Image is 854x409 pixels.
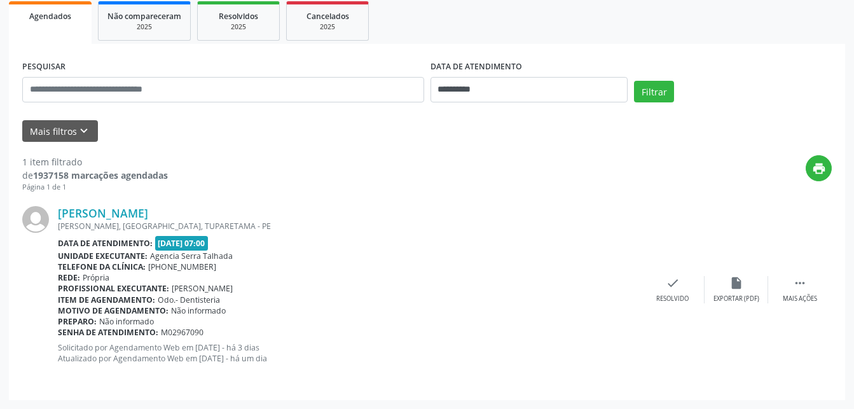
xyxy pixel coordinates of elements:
[207,22,270,32] div: 2025
[58,295,155,305] b: Item de agendamento:
[58,206,148,220] a: [PERSON_NAME]
[430,57,522,77] label: DATA DE ATENDIMENTO
[161,327,203,338] span: M02967090
[171,305,226,316] span: Não informado
[58,272,80,283] b: Rede:
[22,155,168,169] div: 1 item filtrado
[666,276,680,290] i: check
[729,276,743,290] i: insert_drive_file
[296,22,359,32] div: 2025
[172,283,233,294] span: [PERSON_NAME]
[58,251,148,261] b: Unidade executante:
[58,221,641,232] div: [PERSON_NAME], [GEOGRAPHIC_DATA], TUPARETAMA - PE
[793,276,807,290] i: 
[107,22,181,32] div: 2025
[58,261,146,272] b: Telefone da clínica:
[77,124,91,138] i: keyboard_arrow_down
[58,316,97,327] b: Preparo:
[107,11,181,22] span: Não compareceram
[219,11,258,22] span: Resolvidos
[58,327,158,338] b: Senha de atendimento:
[783,295,817,303] div: Mais ações
[58,305,169,316] b: Motivo de agendamento:
[22,206,49,233] img: img
[83,272,109,283] span: Própria
[150,251,233,261] span: Agencia Serra Talhada
[29,11,71,22] span: Agendados
[148,261,216,272] span: [PHONE_NUMBER]
[58,342,641,364] p: Solicitado por Agendamento Web em [DATE] - há 3 dias Atualizado por Agendamento Web em [DATE] - h...
[155,236,209,251] span: [DATE] 07:00
[33,169,168,181] strong: 1937158 marcações agendadas
[22,182,168,193] div: Página 1 de 1
[99,316,154,327] span: Não informado
[58,283,169,294] b: Profissional executante:
[22,169,168,182] div: de
[713,295,759,303] div: Exportar (PDF)
[58,238,153,249] b: Data de atendimento:
[22,57,65,77] label: PESQUISAR
[656,295,689,303] div: Resolvido
[634,81,674,102] button: Filtrar
[306,11,349,22] span: Cancelados
[806,155,832,181] button: print
[22,120,98,142] button: Mais filtroskeyboard_arrow_down
[158,295,220,305] span: Odo.- Dentisteria
[812,162,826,176] i: print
